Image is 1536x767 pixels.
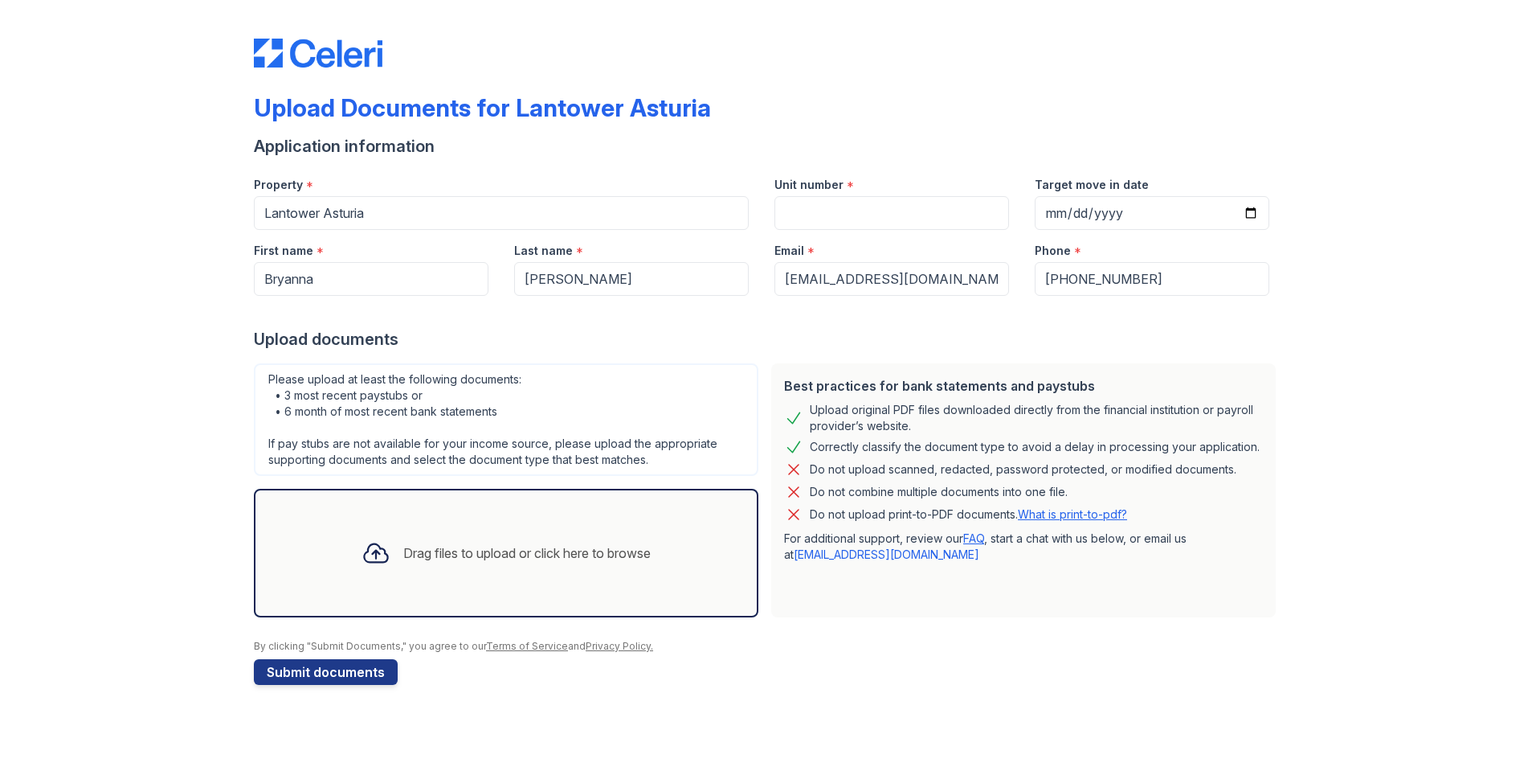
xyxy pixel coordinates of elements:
[254,243,313,259] label: First name
[254,39,382,68] img: CE_Logo_Blue-a8612792a0a2168367f1c8372b55b34899dd931a85d93a1a3d3e32e68fde9ad4.png
[254,177,303,193] label: Property
[254,93,711,122] div: Upload Documents for Lantower Asturia
[774,177,844,193] label: Unit number
[1035,243,1071,259] label: Phone
[774,243,804,259] label: Email
[254,640,1282,653] div: By clicking "Submit Documents," you agree to our and
[254,659,398,685] button: Submit documents
[254,135,1282,158] div: Application information
[810,507,1127,523] p: Do not upload print-to-PDF documents.
[963,531,984,545] a: FAQ
[403,543,651,563] div: Drag files to upload or click here to browse
[810,437,1260,457] div: Correctly classify the document type to avoid a delay in processing your application.
[1035,177,1149,193] label: Target move in date
[810,402,1263,434] div: Upload original PDF files downloaded directly from the financial institution or payroll provider’...
[514,243,573,259] label: Last name
[810,460,1236,479] div: Do not upload scanned, redacted, password protected, or modified documents.
[486,640,568,652] a: Terms of Service
[784,531,1263,563] p: For additional support, review our , start a chat with us below, or email us at
[1018,507,1127,521] a: What is print-to-pdf?
[254,363,758,476] div: Please upload at least the following documents: • 3 most recent paystubs or • 6 month of most rec...
[810,482,1068,502] div: Do not combine multiple documents into one file.
[784,376,1263,396] div: Best practices for bank statements and paystubs
[794,548,979,561] a: [EMAIL_ADDRESS][DOMAIN_NAME]
[254,328,1282,351] div: Upload documents
[586,640,653,652] a: Privacy Policy.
